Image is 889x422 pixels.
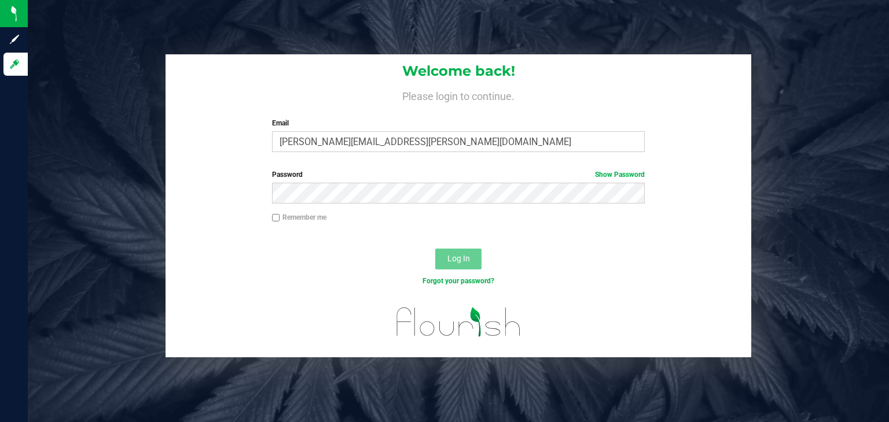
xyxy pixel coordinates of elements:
a: Show Password [595,171,645,179]
h4: Please login to continue. [166,88,751,102]
a: Forgot your password? [423,277,494,285]
span: Password [272,171,303,179]
button: Log In [435,249,482,269]
inline-svg: Log in [9,58,20,70]
h1: Welcome back! [166,64,751,79]
label: Email [272,118,645,128]
inline-svg: Sign up [9,34,20,45]
img: flourish_logo.svg [385,298,532,345]
span: Log In [447,254,470,263]
input: Remember me [272,214,280,222]
label: Remember me [272,212,326,223]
